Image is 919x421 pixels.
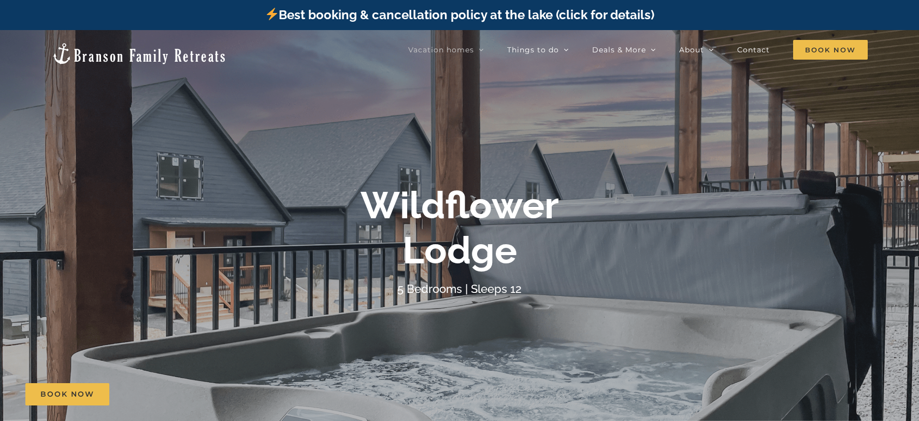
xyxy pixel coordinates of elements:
[408,39,484,60] a: Vacation homes
[408,46,474,53] span: Vacation homes
[507,46,559,53] span: Things to do
[737,46,770,53] span: Contact
[51,42,227,65] img: Branson Family Retreats Logo
[737,39,770,60] a: Contact
[793,40,868,60] span: Book Now
[408,39,868,60] nav: Main Menu
[397,282,522,296] h4: 5 Bedrooms | Sleeps 12
[265,7,654,22] a: Best booking & cancellation policy at the lake (click for details)
[266,8,278,20] img: ⚡️
[25,383,109,405] a: Book Now
[507,39,569,60] a: Things to do
[679,46,704,53] span: About
[592,46,646,53] span: Deals & More
[361,183,559,272] b: Wildflower Lodge
[592,39,656,60] a: Deals & More
[40,390,94,399] span: Book Now
[679,39,714,60] a: About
